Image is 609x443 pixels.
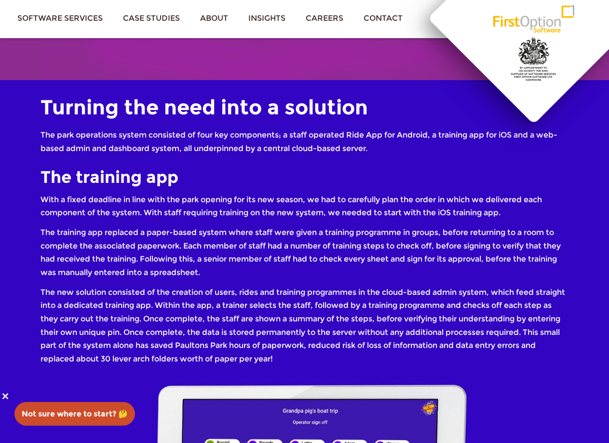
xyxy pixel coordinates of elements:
[41,193,568,220] p: With a fixed deadline in line with the park opening for its new season, we had to carefully plan ...
[41,95,368,120] span: Turning the need into a solution
[41,168,568,186] h3: The training app
[41,226,568,279] p: The training app replaced a paper-based system where staff were given a training programme in gro...
[14,402,135,426] a: Not sure where to start? 🤔
[41,128,568,155] p: The park operations system consisted of four key components; a staff operated Ride App for Androi...
[41,286,568,365] p: The new solution consisted of the creation of users, rides and training programmes in the cloud-b...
